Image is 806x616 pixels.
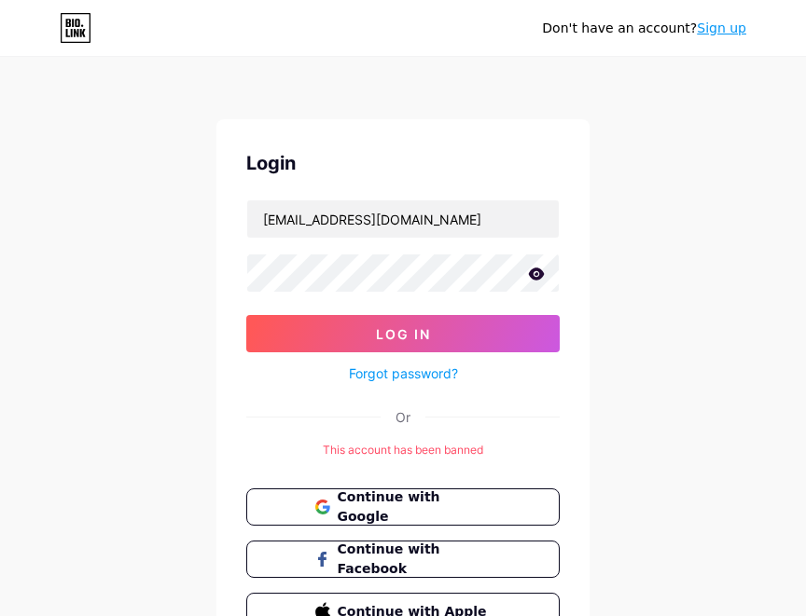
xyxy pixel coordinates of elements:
button: Log In [246,315,560,352]
div: Or [396,407,410,427]
a: Forgot password? [349,363,458,383]
a: Sign up [697,21,746,35]
div: Don't have an account? [542,19,746,38]
span: Continue with Google [338,487,492,527]
input: Username [247,200,559,238]
button: Continue with Facebook [246,541,560,578]
div: Login [246,149,560,177]
span: Log In [376,326,431,342]
div: This account has been banned [246,442,560,459]
span: Continue with Facebook [338,540,492,579]
button: Continue with Google [246,488,560,526]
